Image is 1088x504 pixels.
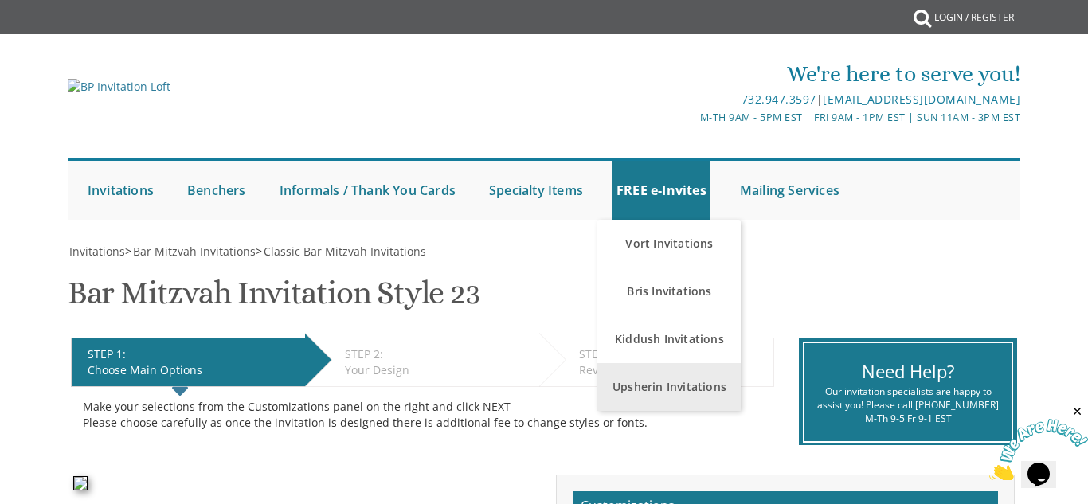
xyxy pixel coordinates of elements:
a: Specialty Items [485,161,587,220]
div: STEP 1: [88,346,297,362]
a: 732.947.3597 [742,92,816,107]
span: Invitations [69,244,125,259]
span: > [256,244,426,259]
a: Invitations [84,161,158,220]
span: > [125,244,256,259]
a: Vort Invitations [597,220,741,268]
div: Your Design [345,362,531,378]
a: FREE e-Invites [612,161,710,220]
a: Bar Mitzvah Invitations [131,244,256,259]
div: STEP 2: [345,346,531,362]
div: Need Help? [816,359,1000,384]
a: Bris Invitations [597,268,741,315]
a: Kiddush Invitations [597,315,741,363]
a: [EMAIL_ADDRESS][DOMAIN_NAME] [823,92,1020,107]
div: M-Th 9am - 5pm EST | Fri 9am - 1pm EST | Sun 11am - 3pm EST [386,109,1021,126]
div: Our invitation specialists are happy to assist you! Please call [PHONE_NUMBER] M-Th 9-5 Fr 9-1 EST [816,385,1000,425]
div: We're here to serve you! [386,58,1021,90]
span: Classic Bar Mitzvah Invitations [264,244,426,259]
div: Review & Checkout [579,362,765,378]
div: | [386,90,1021,109]
a: Upsherin Invitations [597,363,741,411]
a: Classic Bar Mitzvah Invitations [262,244,426,259]
a: Mailing Services [736,161,843,220]
img: filter [73,476,88,490]
a: Benchers [183,161,250,220]
h1: Bar Mitzvah Invitation Style 23 [68,275,479,322]
span: Bar Mitzvah Invitations [133,244,256,259]
a: Informals / Thank You Cards [276,161,460,220]
div: Make your selections from the Customizations panel on the right and click NEXT Please choose care... [83,399,762,431]
iframe: chat widget [989,404,1088,480]
a: Invitations [68,244,125,259]
div: Choose Main Options [88,362,297,378]
div: STEP 3: [579,346,765,362]
img: BP Invitation Loft [68,79,170,95]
